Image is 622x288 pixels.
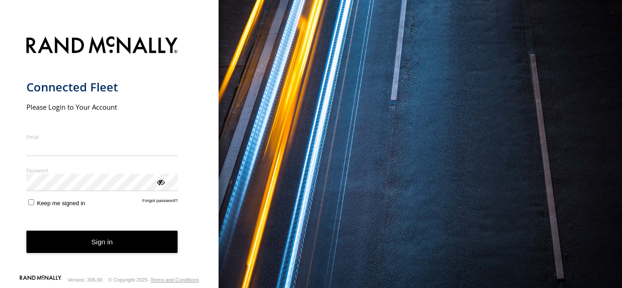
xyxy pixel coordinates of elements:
img: Rand McNally [26,35,178,58]
div: Version: 306.00 [68,277,102,283]
div: © Copyright 2025 - [108,277,199,283]
span: Keep me signed in [37,200,85,207]
button: Sign in [26,231,178,253]
h1: Connected Fleet [26,80,178,95]
h2: Please Login to Your Account [26,102,178,111]
a: Visit our Website [20,275,61,284]
a: Forgot password? [143,198,178,207]
label: Password [26,167,178,174]
input: Keep me signed in [28,199,34,205]
a: Terms and Conditions [151,277,199,283]
div: ViewPassword [156,177,165,186]
label: Email [26,133,178,140]
form: main [26,31,193,274]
